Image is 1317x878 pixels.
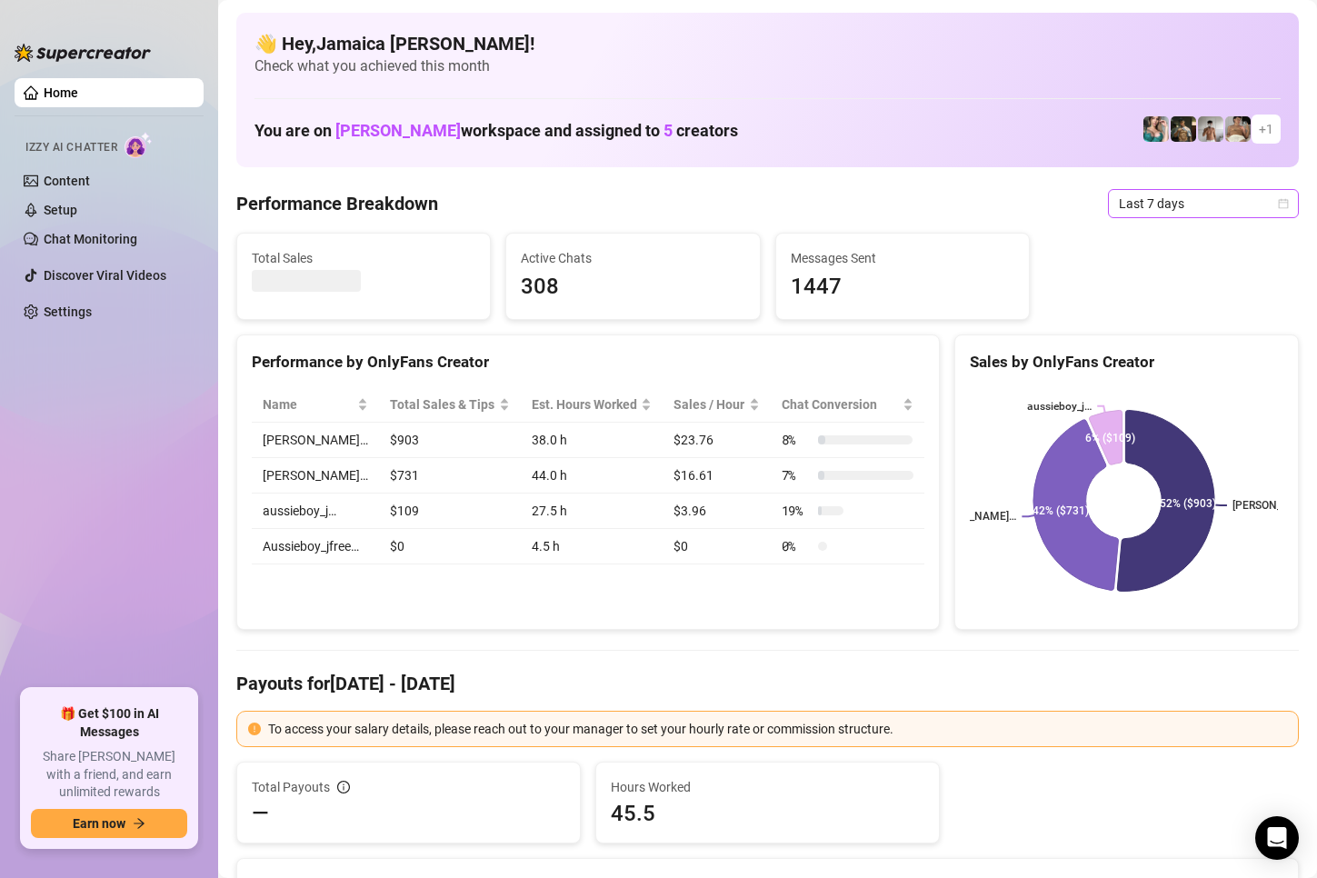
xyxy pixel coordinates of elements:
[521,423,663,458] td: 38.0 h
[252,799,269,828] span: —
[663,458,770,494] td: $16.61
[44,232,137,246] a: Chat Monitoring
[263,394,354,414] span: Name
[248,723,261,735] span: exclamation-circle
[133,817,145,830] span: arrow-right
[44,304,92,319] a: Settings
[236,191,438,216] h4: Performance Breakdown
[782,536,811,556] span: 0 %
[252,494,379,529] td: aussieboy_j…
[15,44,151,62] img: logo-BBDzfeDw.svg
[44,85,78,100] a: Home
[31,809,187,838] button: Earn nowarrow-right
[521,529,663,564] td: 4.5 h
[1255,816,1299,860] div: Open Intercom Messenger
[252,350,924,374] div: Performance by OnlyFans Creator
[379,529,520,564] td: $0
[44,268,166,283] a: Discover Viral Videos
[335,121,461,140] span: [PERSON_NAME]
[1119,190,1288,217] span: Last 7 days
[970,350,1283,374] div: Sales by OnlyFans Creator
[521,270,744,304] span: 308
[252,423,379,458] td: [PERSON_NAME]…
[379,458,520,494] td: $731
[925,511,1016,524] text: [PERSON_NAME]…
[1171,116,1196,142] img: Tony
[532,394,637,414] div: Est. Hours Worked
[379,494,520,529] td: $109
[254,31,1281,56] h4: 👋 Hey, Jamaica [PERSON_NAME] !
[125,132,153,158] img: AI Chatter
[521,248,744,268] span: Active Chats
[1259,119,1273,139] span: + 1
[673,394,744,414] span: Sales / Hour
[663,423,770,458] td: $23.76
[73,816,125,831] span: Earn now
[611,799,924,828] span: 45.5
[252,248,475,268] span: Total Sales
[1225,116,1251,142] img: Aussieboy_jfree
[611,777,924,797] span: Hours Worked
[521,494,663,529] td: 27.5 h
[1143,116,1169,142] img: Zaddy
[252,387,379,423] th: Name
[25,139,117,156] span: Izzy AI Chatter
[390,394,494,414] span: Total Sales & Tips
[782,465,811,485] span: 7 %
[663,529,770,564] td: $0
[379,423,520,458] td: $903
[44,174,90,188] a: Content
[663,387,770,423] th: Sales / Hour
[771,387,924,423] th: Chat Conversion
[1027,400,1092,413] text: aussieboy_j…
[252,458,379,494] td: [PERSON_NAME]…
[337,781,350,793] span: info-circle
[252,529,379,564] td: Aussieboy_jfree…
[379,387,520,423] th: Total Sales & Tips
[521,458,663,494] td: 44.0 h
[782,394,899,414] span: Chat Conversion
[791,270,1014,304] span: 1447
[1198,116,1223,142] img: aussieboy_j
[782,430,811,450] span: 8 %
[663,494,770,529] td: $3.96
[791,248,1014,268] span: Messages Sent
[782,501,811,521] span: 19 %
[268,719,1287,739] div: To access your salary details, please reach out to your manager to set your hourly rate or commis...
[44,203,77,217] a: Setup
[663,121,673,140] span: 5
[252,777,330,797] span: Total Payouts
[31,748,187,802] span: Share [PERSON_NAME] with a friend, and earn unlimited rewards
[1278,198,1289,209] span: calendar
[236,671,1299,696] h4: Payouts for [DATE] - [DATE]
[254,56,1281,76] span: Check what you achieved this month
[254,121,738,141] h1: You are on workspace and assigned to creators
[31,705,187,741] span: 🎁 Get $100 in AI Messages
